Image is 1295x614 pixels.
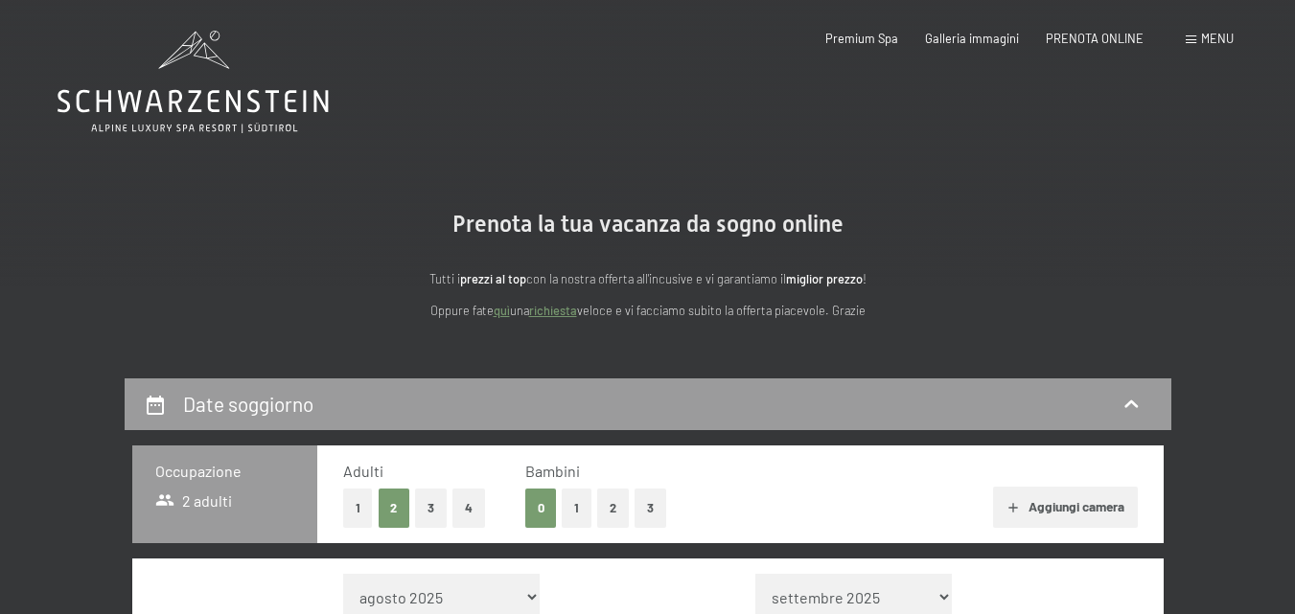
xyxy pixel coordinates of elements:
p: Tutti i con la nostra offerta all'incusive e vi garantiamo il ! [265,269,1031,288]
span: Bambini [525,462,580,480]
a: quì [494,303,510,318]
a: PRENOTA ONLINE [1046,31,1144,46]
h3: Occupazione [155,461,295,482]
button: 3 [415,489,447,528]
button: 0 [525,489,557,528]
p: Oppure fate una veloce e vi facciamo subito la offerta piacevole. Grazie [265,301,1031,320]
a: Premium Spa [825,31,898,46]
a: richiesta [529,303,577,318]
h2: Date soggiorno [183,392,313,416]
strong: miglior prezzo [786,271,863,286]
span: Menu [1201,31,1234,46]
button: 1 [562,489,591,528]
span: Adulti [343,462,383,480]
a: Galleria immagini [925,31,1019,46]
span: 2 adulti [155,490,233,512]
button: 1 [343,489,373,528]
button: 4 [452,489,485,528]
button: 3 [635,489,666,528]
button: Aggiungi camera [993,487,1138,529]
button: 2 [597,489,629,528]
strong: prezzi al top [460,271,526,286]
button: 2 [379,489,410,528]
span: Prenota la tua vacanza da sogno online [452,211,844,238]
